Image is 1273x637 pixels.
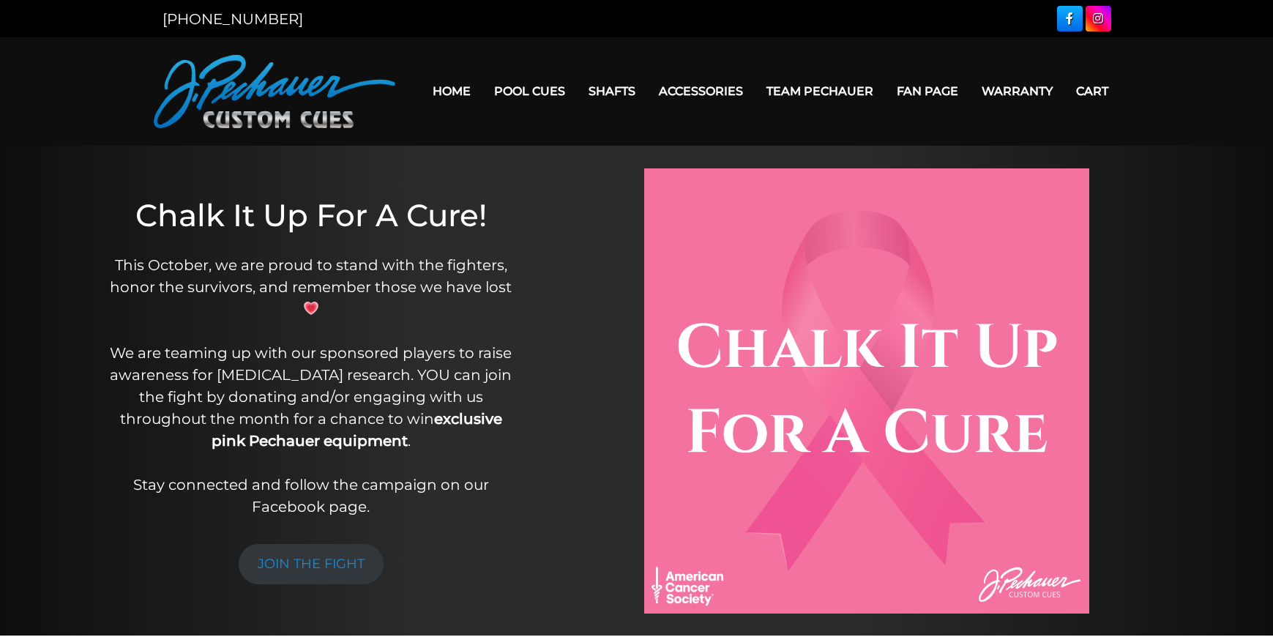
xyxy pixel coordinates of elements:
[239,544,384,584] a: JOIN THE FIGHT
[577,72,647,110] a: Shafts
[755,72,885,110] a: Team Pechauer
[102,254,519,518] p: This October, we are proud to stand with the fighters, honor the survivors, and remember those we...
[482,72,577,110] a: Pool Cues
[647,72,755,110] a: Accessories
[885,72,970,110] a: Fan Page
[102,197,519,234] h1: Chalk It Up For A Cure!
[1064,72,1120,110] a: Cart
[421,72,482,110] a: Home
[154,55,395,128] img: Pechauer Custom Cues
[304,301,318,316] img: 💗
[970,72,1064,110] a: Warranty
[163,10,303,28] a: [PHONE_NUMBER]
